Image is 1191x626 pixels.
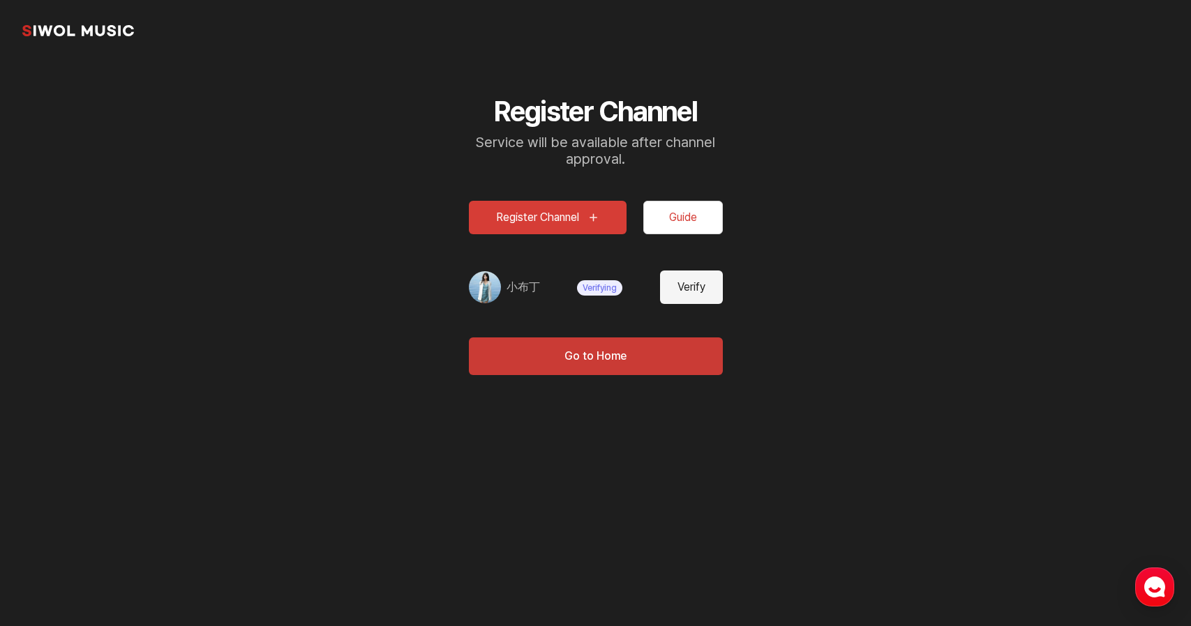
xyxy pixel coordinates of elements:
h2: Register Channel [469,95,723,128]
button: Verify [660,270,723,304]
a: 小布丁 [507,279,540,296]
button: Guide [643,201,723,234]
img: 채널 프로필 이미지 [469,271,501,303]
button: Go to Home [469,337,723,375]
span: Verifying [577,280,622,296]
p: Service will be available after channel approval. [469,134,723,167]
button: Register Channel [469,201,627,234]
